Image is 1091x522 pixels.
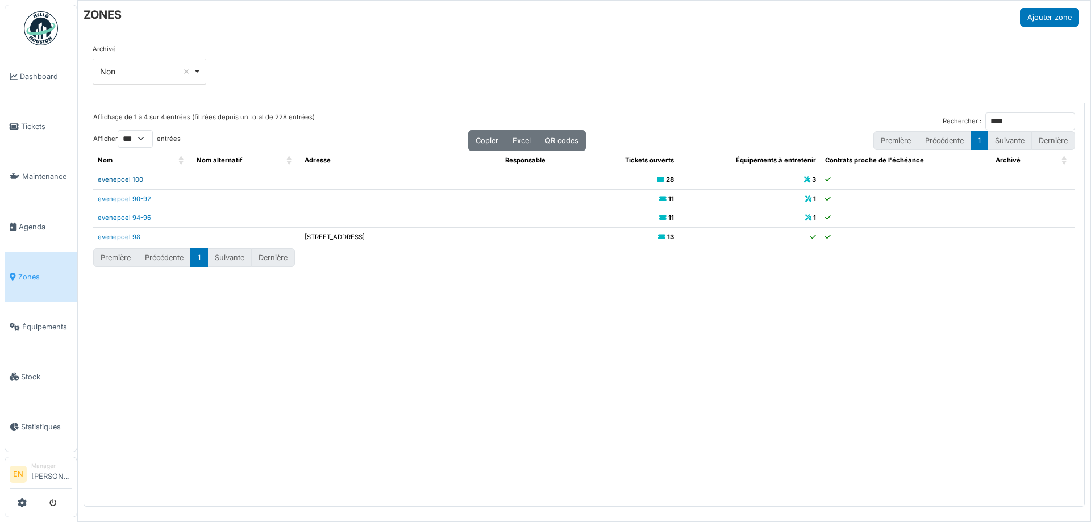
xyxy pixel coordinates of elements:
button: Excel [505,130,538,151]
span: Équipements [22,321,72,332]
button: Remove item: 'false' [181,66,192,77]
div: Manager [31,462,72,470]
b: 11 [668,195,674,203]
span: Nom: Activate to sort [178,151,185,170]
nav: pagination [93,248,295,267]
span: Zones [18,272,72,282]
a: Maintenance [5,152,77,202]
b: 1 [813,214,816,222]
a: evenepoel 98 [98,233,140,241]
span: Nom alternatif [197,156,242,164]
span: Équipements à entretenir [736,156,816,164]
span: Archivé [996,156,1021,164]
span: Statistiques [21,421,72,432]
span: Adresse [305,156,331,164]
span: Stock [21,371,72,382]
b: 3 [812,176,816,183]
a: Statistiques [5,402,77,452]
button: 1 [190,248,208,267]
a: Dashboard [5,52,77,102]
div: Non [100,65,193,77]
span: Tickets ouverts [625,156,674,164]
b: 1 [813,195,816,203]
span: Archivé: Activate to sort [1061,151,1068,170]
span: Maintenance [22,171,72,182]
span: Nom alternatif: Activate to sort [286,151,293,170]
span: Agenda [19,222,72,232]
span: QR codes [545,136,578,145]
button: 1 [971,131,988,150]
nav: pagination [873,131,1075,150]
h6: ZONES [84,8,122,22]
a: Stock [5,352,77,402]
td: [STREET_ADDRESS] [300,228,501,247]
label: Rechercher : [943,116,981,126]
div: Affichage de 1 à 4 sur 4 entrées (filtrées depuis un total de 228 entrées) [93,112,315,130]
a: evenepoel 100 [98,176,143,183]
label: Afficher entrées [93,130,181,148]
span: Copier [476,136,498,145]
a: Équipements [5,302,77,352]
span: Responsable [505,156,545,164]
li: [PERSON_NAME] [31,462,72,486]
span: Nom [98,156,113,164]
a: evenepoel 94-96 [98,214,151,222]
img: Badge_color-CXgf-gQk.svg [24,11,58,45]
b: 11 [668,214,674,222]
b: 13 [667,233,674,241]
button: Ajouter zone [1020,8,1079,27]
li: EN [10,466,27,483]
a: Zones [5,252,77,302]
span: Excel [513,136,531,145]
a: Agenda [5,202,77,252]
b: 28 [666,176,674,183]
a: Tickets [5,102,77,152]
select: Afficherentrées [118,130,153,148]
a: EN Manager[PERSON_NAME] [10,462,72,489]
button: Copier [468,130,506,151]
span: Tickets [21,121,72,132]
a: evenepoel 90-92 [98,195,151,203]
span: Dashboard [20,71,72,82]
label: Archivé [93,44,116,54]
button: QR codes [538,130,586,151]
span: Contrats proche de l'échéance [825,156,924,164]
